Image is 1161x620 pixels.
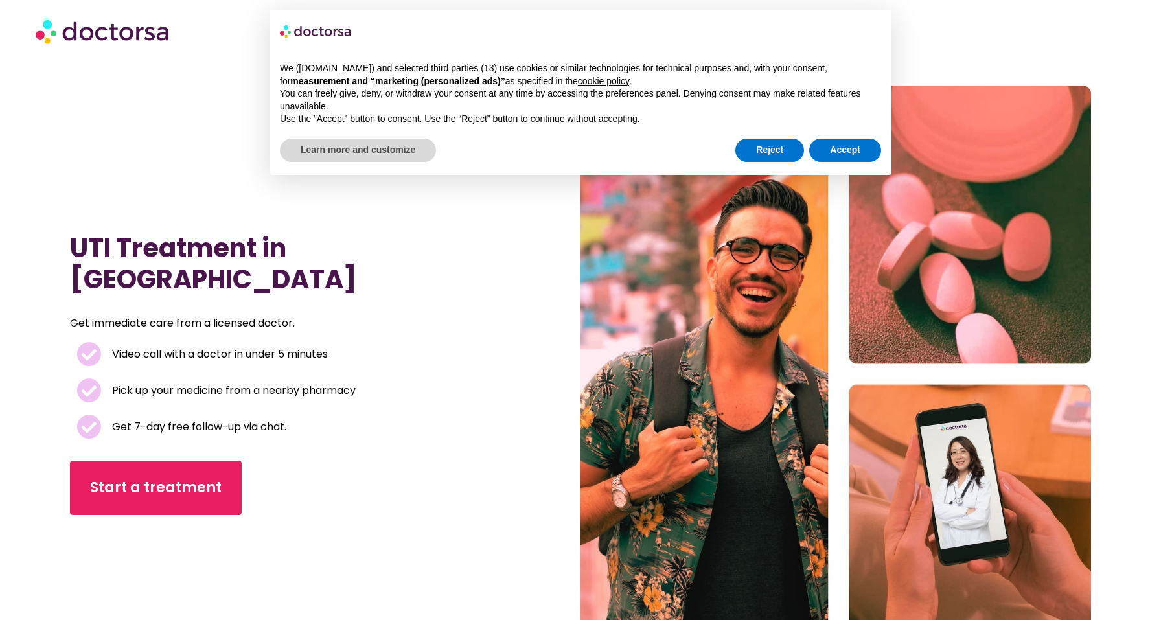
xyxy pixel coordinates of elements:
[578,76,629,86] a: cookie policy
[109,418,286,436] span: Get 7-day free follow-up via chat.
[290,76,505,86] strong: measurement and “marketing (personalized ads)”
[109,382,356,400] span: Pick up your medicine from a nearby pharmacy
[280,139,436,162] button: Learn more and customize
[109,345,328,363] span: Video call with a doctor in under 5 minutes
[70,461,242,515] a: Start a treatment
[280,113,881,126] p: Use the “Accept” button to consent. Use the “Reject” button to continue without accepting.
[70,233,504,295] h1: UTI Treatment in [GEOGRAPHIC_DATA]
[735,139,804,162] button: Reject
[280,21,352,41] img: logo
[809,139,881,162] button: Accept
[90,477,222,498] span: Start a treatment
[70,314,473,332] p: Get immediate care from a licensed doctor.
[280,62,881,87] p: We ([DOMAIN_NAME]) and selected third parties (13) use cookies or similar technologies for techni...
[280,87,881,113] p: You can freely give, deny, or withdraw your consent at any time by accessing the preferences pane...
